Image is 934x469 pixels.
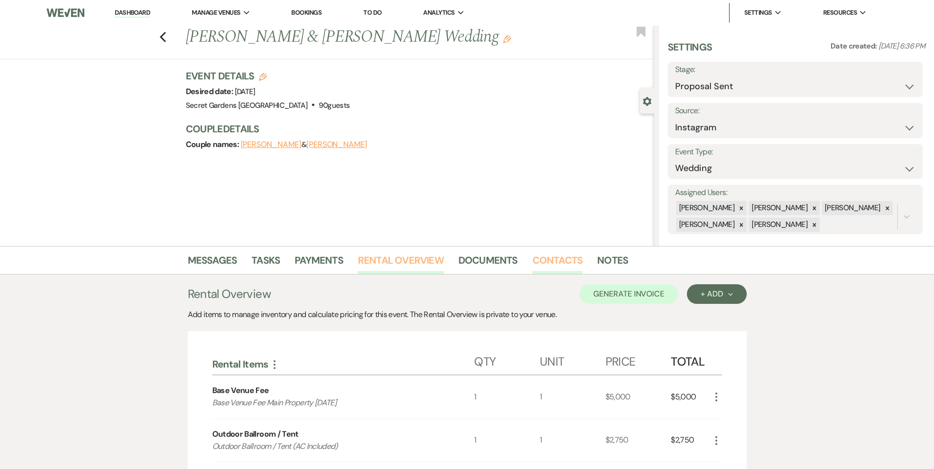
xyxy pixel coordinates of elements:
[823,8,857,18] span: Resources
[643,96,652,105] button: Close lead details
[252,252,280,274] a: Tasks
[358,252,444,274] a: Rental Overview
[671,375,710,419] div: $5,000
[749,201,809,215] div: [PERSON_NAME]
[606,375,671,419] div: $5,000
[474,345,540,374] div: Qty
[291,8,322,17] a: Bookings
[212,396,448,409] p: Base Venue Fee Main Property [DATE]
[186,122,644,136] h3: Couple Details
[188,285,271,303] h3: Rental Overview
[319,100,350,110] span: 90 guests
[306,141,367,148] button: [PERSON_NAME]
[831,41,879,51] span: Date created:
[47,2,84,23] img: Weven Logo
[241,141,302,148] button: [PERSON_NAME]
[186,100,308,110] span: Secret Gardens [GEOGRAPHIC_DATA]
[241,140,367,149] span: &
[115,8,150,18] a: Dashboard
[749,218,809,232] div: [PERSON_NAME]
[687,284,746,304] button: + Add
[503,34,511,43] button: Edit
[580,284,678,304] button: Generate Invoice
[540,419,606,462] div: 1
[540,345,606,374] div: Unit
[671,345,710,374] div: Total
[675,186,915,200] label: Assigned Users:
[675,104,915,118] label: Source:
[212,428,299,440] div: Outdoor Ballroom / Tent
[822,201,882,215] div: [PERSON_NAME]
[532,252,583,274] a: Contacts
[701,290,732,298] div: + Add
[363,8,381,17] a: To Do
[186,139,241,149] span: Couple names:
[212,440,448,453] p: Outdoor Ballroom / Tent (AC Included)
[458,252,518,274] a: Documents
[235,87,255,97] span: [DATE]
[606,345,671,374] div: Price
[540,375,606,419] div: 1
[671,419,710,462] div: $2,750
[212,358,475,370] div: Rental Items
[668,40,712,62] h3: Settings
[186,86,235,97] span: Desired date:
[675,63,915,77] label: Stage:
[597,252,628,274] a: Notes
[676,201,736,215] div: [PERSON_NAME]
[474,375,540,419] div: 1
[192,8,240,18] span: Manage Venues
[188,252,237,274] a: Messages
[423,8,454,18] span: Analytics
[675,145,915,159] label: Event Type:
[676,218,736,232] div: [PERSON_NAME]
[186,25,556,49] h1: [PERSON_NAME] & [PERSON_NAME] Wedding
[186,69,350,83] h3: Event Details
[744,8,772,18] span: Settings
[212,385,269,396] div: Base Venue Fee
[879,41,925,51] span: [DATE] 6:36 PM
[606,419,671,462] div: $2,750
[188,309,747,321] div: Add items to manage inventory and calculate pricing for this event. The Rental Overview is privat...
[474,419,540,462] div: 1
[295,252,343,274] a: Payments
